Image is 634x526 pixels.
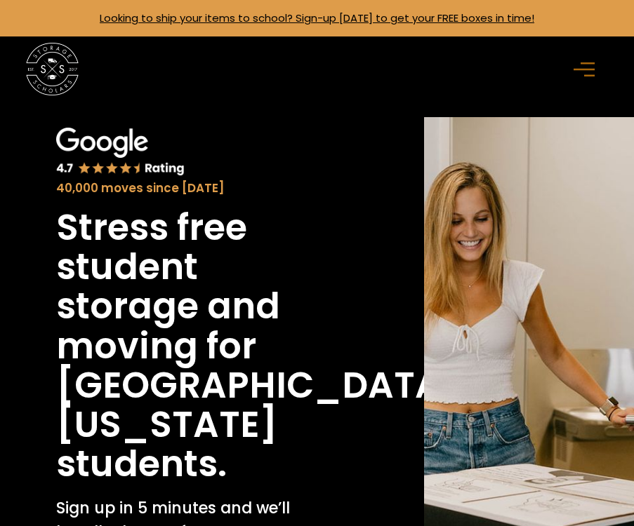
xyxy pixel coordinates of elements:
[56,444,227,483] h1: students.
[56,365,459,445] h1: [GEOGRAPHIC_DATA][US_STATE]
[56,128,184,177] img: Google 4.7 star rating
[100,11,534,25] a: Looking to ship your items to school? Sign-up [DATE] to get your FREE boxes in time!
[56,180,346,197] div: 40,000 moves since [DATE]
[26,43,78,95] img: Storage Scholars main logo
[56,208,346,365] h1: Stress free student storage and moving for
